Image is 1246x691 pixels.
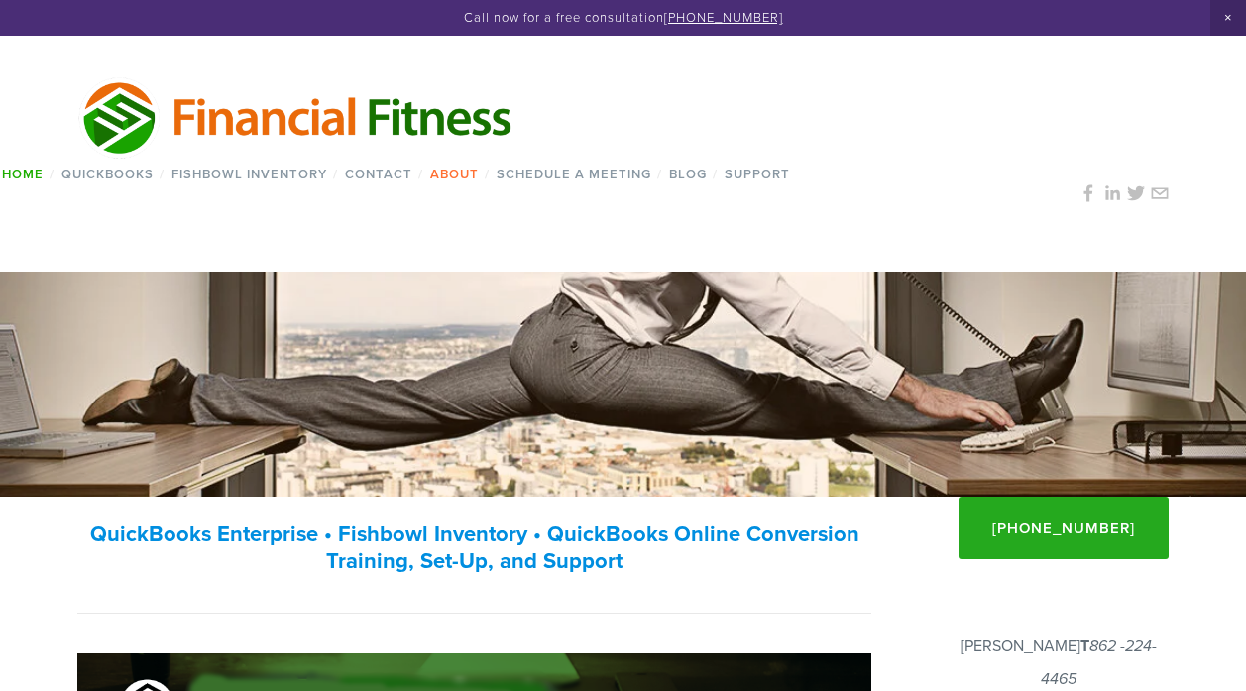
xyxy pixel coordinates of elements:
[333,165,338,183] span: /
[39,10,1207,26] p: Call now for a free consultation
[160,165,165,183] span: /
[713,165,718,183] span: /
[664,8,783,26] a: [PHONE_NUMBER]
[959,497,1169,559] a: [PHONE_NUMBER]
[77,74,515,160] img: Financial Fitness Consulting
[50,165,55,183] span: /
[423,160,485,188] a: About
[485,165,490,183] span: /
[55,160,160,188] a: QuickBooks
[418,165,423,183] span: /
[1041,637,1157,688] em: 862 -224-4465
[90,518,865,575] strong: QuickBooks Enterprise • Fishbowl Inventory • QuickBooks Online Conversion Training, Set-Up, and S...
[662,160,713,188] a: Blog
[1080,634,1089,657] strong: T
[165,160,333,188] a: Fishbowl Inventory
[718,160,796,188] a: Support
[657,165,662,183] span: /
[338,160,418,188] a: Contact
[490,160,657,188] a: Schedule a Meeting
[77,360,1170,408] h1: Your trusted Quickbooks, Fishbowl, and inventory expert.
